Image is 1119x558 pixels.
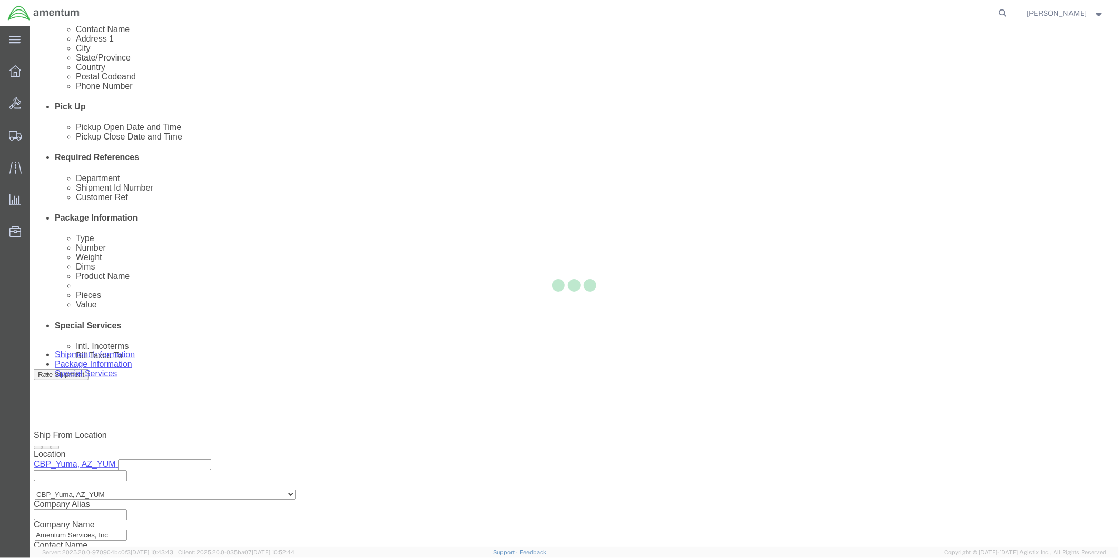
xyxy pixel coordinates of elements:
[1027,7,1087,19] span: Kenneth Wicker
[519,549,546,555] a: Feedback
[42,549,173,555] span: Server: 2025.20.0-970904bc0f3
[131,549,173,555] span: [DATE] 10:43:43
[493,549,519,555] a: Support
[1027,7,1105,19] button: [PERSON_NAME]
[944,548,1106,557] span: Copyright © [DATE]-[DATE] Agistix Inc., All Rights Reserved
[252,549,295,555] span: [DATE] 10:52:44
[7,5,80,21] img: logo
[178,549,295,555] span: Client: 2025.20.0-035ba07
